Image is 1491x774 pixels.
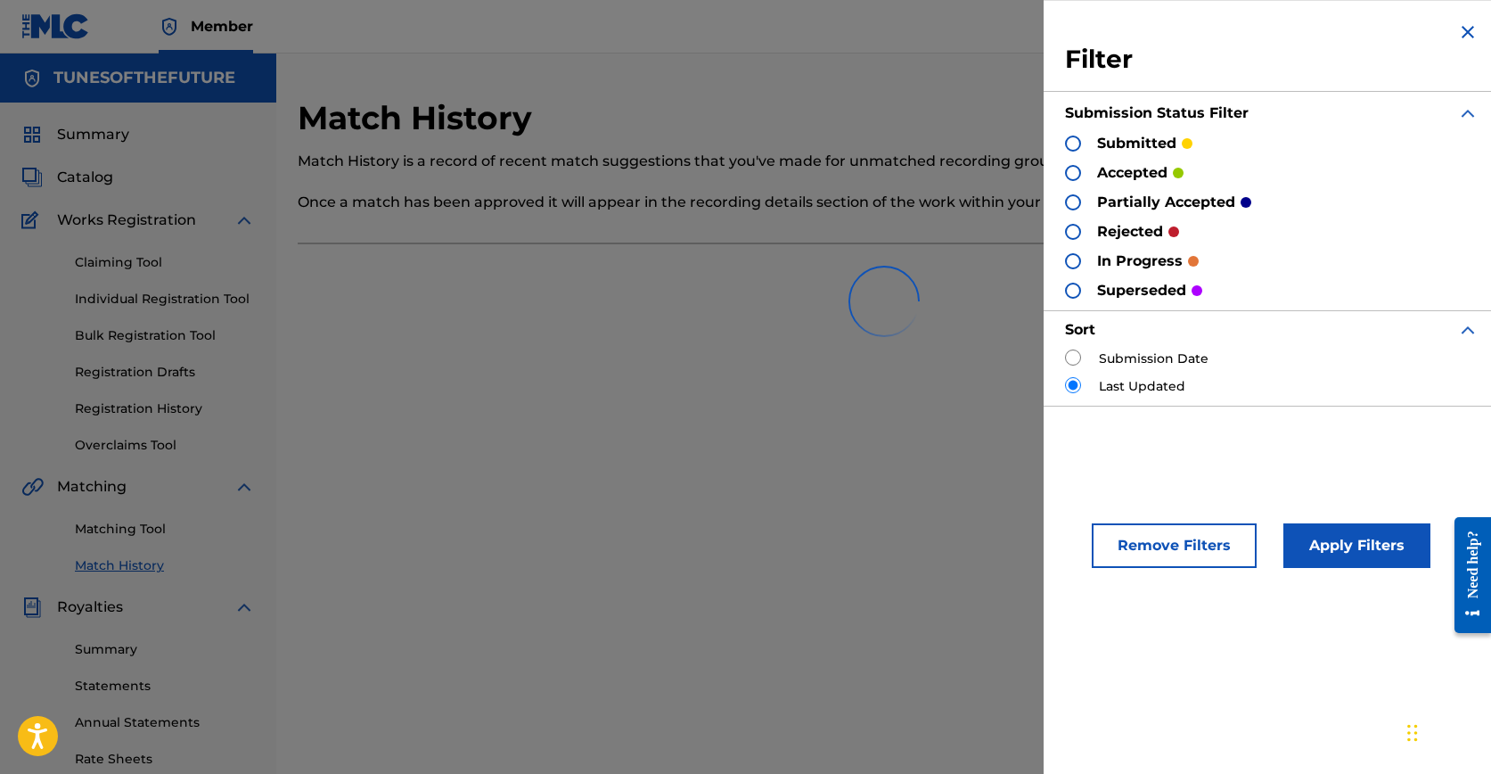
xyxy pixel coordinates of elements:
[21,13,90,39] img: MLC Logo
[1402,688,1491,774] iframe: Chat Widget
[1092,523,1257,568] button: Remove Filters
[75,290,255,309] a: Individual Registration Tool
[1097,192,1235,213] p: partially accepted
[1097,133,1176,154] p: submitted
[839,257,928,346] img: preloader
[233,597,255,618] img: expand
[21,597,43,618] img: Royalties
[21,476,44,498] img: Matching
[233,476,255,498] img: expand
[75,520,255,539] a: Matching Tool
[21,167,43,188] img: Catalog
[21,210,45,231] img: Works Registration
[298,192,1200,213] p: Once a match has been approved it will appear in the recording details section of the work within...
[21,124,43,145] img: Summary
[57,476,127,498] span: Matching
[298,151,1200,172] p: Match History is a record of recent match suggestions that you've made for unmatched recording gr...
[1097,221,1163,243] p: rejected
[75,399,255,418] a: Registration History
[191,16,253,37] span: Member
[57,210,196,231] span: Works Registration
[1441,504,1491,647] iframe: Resource Center
[1407,706,1418,760] div: Drag
[1099,377,1185,396] label: Last Updated
[1065,44,1479,76] h3: Filter
[21,68,43,89] img: Accounts
[1065,104,1249,121] strong: Submission Status Filter
[53,68,235,88] h5: TUNESOFTHEFUTURE
[1099,350,1208,368] label: Submission Date
[75,556,255,575] a: Match History
[1457,103,1479,124] img: expand
[57,124,129,145] span: Summary
[159,16,180,37] img: Top Rightsholder
[75,640,255,659] a: Summary
[75,326,255,345] a: Bulk Registration Tool
[21,167,113,188] a: CatalogCatalog
[75,677,255,696] a: Statements
[75,363,255,382] a: Registration Drafts
[57,167,113,188] span: Catalog
[298,98,541,138] h2: Match History
[1283,523,1430,568] button: Apply Filters
[1457,21,1479,43] img: close
[75,436,255,455] a: Overclaims Tool
[75,253,255,272] a: Claiming Tool
[75,713,255,732] a: Annual Statements
[1097,162,1167,184] p: accepted
[57,597,123,618] span: Royalties
[233,210,255,231] img: expand
[21,124,129,145] a: SummarySummary
[75,750,255,769] a: Rate Sheets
